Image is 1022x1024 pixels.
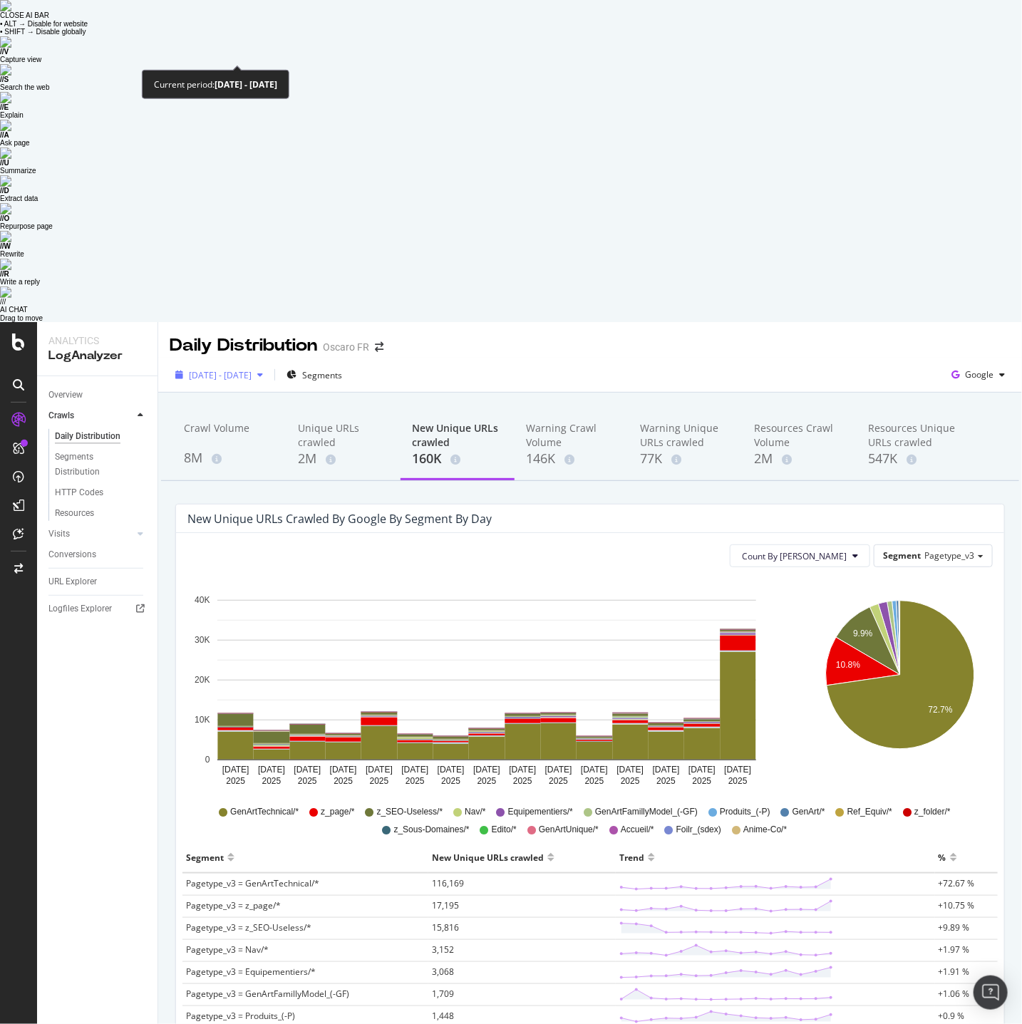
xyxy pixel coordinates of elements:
[48,388,83,403] div: Overview
[186,921,311,934] span: Pagetype_v3 = z_SEO-Useless/*
[184,449,275,467] div: 8M
[508,806,573,818] span: Equipementiers/*
[754,450,845,468] div: 2M
[432,966,454,978] span: 3,068
[432,921,459,934] span: 15,816
[186,966,316,978] span: Pagetype_v3 = Equipementiers/*
[581,765,608,775] text: [DATE]
[616,765,644,775] text: [DATE]
[914,806,951,818] span: z_folder/*
[929,705,953,715] text: 72.7%
[853,629,873,638] text: 9.9%
[432,846,544,869] div: New Unique URLs crawled
[48,408,133,423] a: Crawls
[939,877,975,889] span: +72.67 %
[48,388,148,403] a: Overview
[640,450,731,468] div: 77K
[55,485,148,500] a: HTTP Codes
[539,824,599,836] span: GenArtUnique/*
[226,776,245,786] text: 2025
[720,806,770,818] span: Produits_(-P)
[394,824,470,836] span: z_Sous-Domaines/*
[55,450,148,480] a: Segments Distribution
[189,369,252,381] span: [DATE] - [DATE]
[186,877,319,889] span: Pagetype_v3 = GenArtTechnical/*
[432,1010,454,1022] span: 1,448
[640,421,731,450] div: Warning Unique URLs crawled
[754,421,845,450] div: Resources Crawl Volume
[170,333,317,358] div: Daily Distribution
[262,776,282,786] text: 2025
[656,776,676,786] text: 2025
[55,450,134,480] div: Segments Distribution
[48,601,112,616] div: Logfiles Explorer
[883,549,921,562] span: Segment
[513,776,532,786] text: 2025
[412,421,503,450] div: New Unique URLs crawled
[585,776,604,786] text: 2025
[432,988,454,1000] span: 1,709
[48,333,146,348] div: Analytics
[965,368,993,381] span: Google
[432,899,459,911] span: 17,195
[258,765,285,775] text: [DATE]
[55,485,103,500] div: HTTP Codes
[298,450,389,468] div: 2M
[974,976,1008,1010] div: Open Intercom Messenger
[55,506,94,521] div: Resources
[370,776,389,786] text: 2025
[321,806,354,818] span: z_page/*
[375,342,383,352] div: arrow-right-arrow-left
[412,450,503,468] div: 160K
[438,765,465,775] text: [DATE]
[868,421,959,450] div: Resources Unique URLs crawled
[48,527,133,542] a: Visits
[441,776,460,786] text: 2025
[939,1010,965,1022] span: +0.9 %
[48,574,148,589] a: URL Explorer
[742,550,847,562] span: Count By Day
[688,765,716,775] text: [DATE]
[728,776,748,786] text: 2025
[330,765,357,775] text: [DATE]
[406,776,425,786] text: 2025
[205,755,210,765] text: 0
[473,765,500,775] text: [DATE]
[621,776,640,786] text: 2025
[186,943,269,956] span: Pagetype_v3 = Nav/*
[807,579,993,792] svg: A chart.
[549,776,568,786] text: 2025
[48,348,146,364] div: LogAnalyzer
[55,506,148,521] a: Resources
[186,1010,295,1022] span: Pagetype_v3 = Produits_(-P)
[621,824,654,836] span: Accueil/*
[298,776,317,786] text: 2025
[186,899,281,911] span: Pagetype_v3 = z_page/*
[868,450,959,468] div: 547K
[186,846,224,869] div: Segment
[595,806,698,818] span: GenArtFamillyModel_(-GF)
[366,765,393,775] text: [DATE]
[195,676,210,686] text: 20K
[377,806,443,818] span: z_SEO-Useless/*
[743,824,787,836] span: Anime-Co/*
[939,988,970,1000] span: +1.06 %
[170,363,269,386] button: [DATE] - [DATE]
[48,547,148,562] a: Conversions
[465,806,485,818] span: Nav/*
[847,806,892,818] span: Ref_Equiv/*
[186,988,349,1000] span: Pagetype_v3 = GenArtFamillyModel_(-GF)
[730,544,870,567] button: Count By [PERSON_NAME]
[939,943,970,956] span: +1.97 %
[939,966,970,978] span: +1.91 %
[55,429,148,444] a: Daily Distribution
[693,776,712,786] text: 2025
[48,601,148,616] a: Logfiles Explorer
[653,765,680,775] text: [DATE]
[298,421,389,450] div: Unique URLs crawled
[294,765,321,775] text: [DATE]
[184,421,275,448] div: Crawl Volume
[545,765,572,775] text: [DATE]
[48,547,96,562] div: Conversions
